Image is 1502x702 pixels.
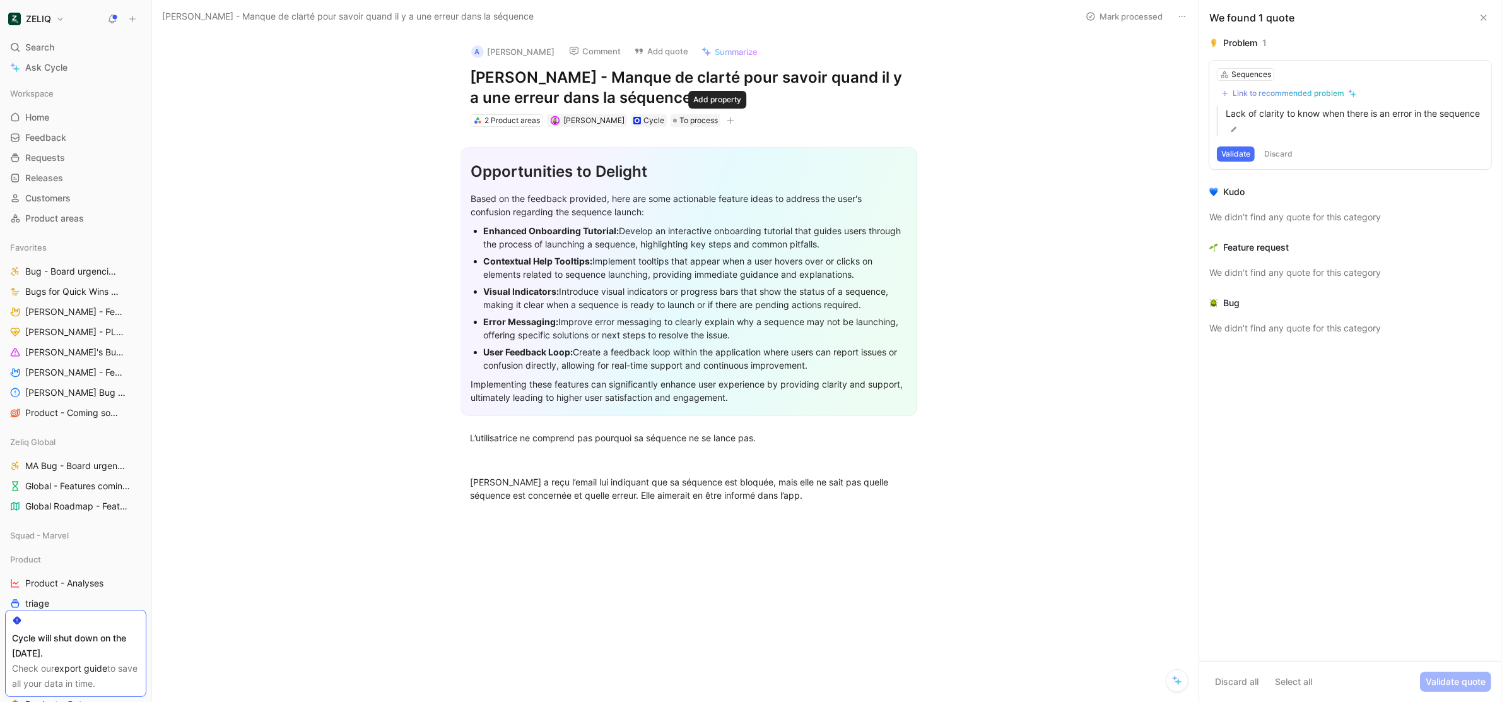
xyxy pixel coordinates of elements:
a: MA Bug - Board urgencies [5,456,146,475]
div: Feature request [1223,240,1289,255]
span: Product - Analyses [25,577,103,590]
strong: Contextual Help Tooltips: [484,256,593,266]
img: 🌱 [1209,243,1218,252]
a: Home [5,108,146,127]
div: Problem [1223,35,1257,51]
div: Sequences [1231,68,1271,81]
span: triage [25,597,49,610]
a: Product areas [5,209,146,228]
div: Favorites [5,238,146,257]
div: A [471,45,484,58]
a: Feedback [5,128,146,147]
button: Summarize [696,43,764,61]
div: Workspace [5,84,146,103]
div: 2 Product areas [484,114,540,127]
a: [PERSON_NAME] - Feedback customers [5,363,146,382]
span: Requests [25,152,65,164]
div: Squad - Marvel [5,526,146,545]
a: triage [5,594,146,613]
button: A[PERSON_NAME] [466,42,561,61]
button: Discard all [1209,672,1264,692]
a: Ask Cycle [5,58,146,77]
div: We didn’t find any quote for this category [1209,210,1491,225]
div: Develop an interactive onboarding tutorial that guides users through the process of launching a s... [484,224,906,251]
span: To process [679,114,718,127]
div: To process [671,114,720,127]
div: Based on the feedback provided, here are some actionable feature ideas to address the user's conf... [471,192,906,218]
div: Kudo [1223,184,1245,199]
a: [PERSON_NAME]'s Bug - Board urgencies [5,343,146,362]
span: Workspace [10,87,54,100]
div: Bug [1223,295,1240,311]
span: Favorites [10,241,47,254]
img: avatar [552,117,559,124]
button: Add quote [628,42,695,60]
div: Zeliq GlobalMA Bug - Board urgenciesGlobal - Features coming soonGlobal Roadmap - Features [5,432,146,516]
span: Releases [25,172,63,184]
div: Create a feedback loop within the application where users can report issues or confusion directly... [484,345,906,372]
a: Bugs for Quick Wins days [5,282,146,301]
div: Check our to save all your data in time. [12,661,139,691]
span: Product areas [25,212,84,225]
span: Search [25,40,54,55]
div: Search [5,38,146,57]
img: ZELIQ [8,13,21,25]
div: Squad - Marvel [5,526,146,549]
span: [PERSON_NAME] - PLG feedbacks [25,326,126,339]
a: Global Roadmap - Features [5,497,146,516]
div: 1 [1262,35,1267,51]
button: Select all [1269,672,1318,692]
span: Customers [25,192,71,205]
button: ZELIQZELIQ [5,10,67,28]
div: Implementing these features can significantly enhance user experience by providing clarity and su... [471,378,906,404]
span: Summarize [715,46,758,57]
span: Product [10,553,41,566]
div: We didn’t find any quote for this category [1209,265,1491,280]
a: [PERSON_NAME] - PLG feedbacks [5,323,146,342]
span: Feedback [25,131,66,144]
span: [PERSON_NAME] [563,116,625,125]
img: 🪲 [1209,299,1218,307]
img: pen.svg [1229,125,1238,134]
img: 👂 [1209,39,1218,47]
span: Global - Features coming soon [25,480,131,492]
a: Bug - Board urgencies [5,262,146,281]
div: L’utilisatrice ne comprend pas pourquoi sa séquence ne se lance pas. [471,431,907,444]
div: We found 1 quote [1209,10,1294,25]
a: export guide [54,663,107,674]
div: Link to recommended problem [1233,88,1344,98]
a: Requests [5,148,146,167]
button: Validate quote [1420,672,1491,692]
a: Customers [5,189,146,208]
span: Global Roadmap - Features [25,500,129,513]
strong: Enhanced Onboarding Tutorial: [484,225,619,236]
div: Opportunities to Delight [471,160,906,183]
p: Lack of clarity to know when there is an error in the sequence [1226,106,1484,136]
div: Improve error messaging to clearly explain why a sequence may not be launching, offering specific... [484,315,906,342]
img: 💙 [1209,187,1218,196]
span: Home [25,111,49,124]
div: Cycle [643,114,664,127]
h1: [PERSON_NAME] - Manque de clarté pour savoir quand il y a une erreur dans la séquence [471,68,907,108]
span: Product - Coming soon [25,407,120,420]
a: Product - Analyses [5,574,146,593]
div: [PERSON_NAME] a reçu l’email lui indiquant que sa séquence est bloquée, mais elle ne sait pas que... [471,475,907,502]
a: Releases [5,169,146,187]
button: Validate [1217,146,1255,162]
a: Product - Coming soon [5,403,146,422]
div: Introduce visual indicators or progress bars that show the status of a sequence, making it clear ... [484,285,906,311]
a: [PERSON_NAME] - Feedback customers [5,302,146,321]
strong: Error Messaging: [484,316,559,327]
span: [PERSON_NAME] - Manque de clarté pour savoir quand il y a une erreur dans la séquence [162,9,534,24]
div: Implement tooltips that appear when a user hovers over or clicks on elements related to sequence ... [484,254,906,281]
span: [PERSON_NAME] - Feedback customers [25,366,127,379]
strong: User Feedback Loop: [484,347,573,357]
div: We didn’t find any quote for this category [1209,321,1491,336]
span: Bugs for Quick Wins days [25,285,122,299]
span: [PERSON_NAME] - Feedback customers [25,306,127,319]
button: Link to recommended problem [1217,86,1361,101]
div: Cycle will shut down on the [DATE]. [12,631,139,661]
button: Discard [1260,146,1297,162]
strong: Visual Indicators: [484,286,560,297]
button: Comment [563,42,627,60]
